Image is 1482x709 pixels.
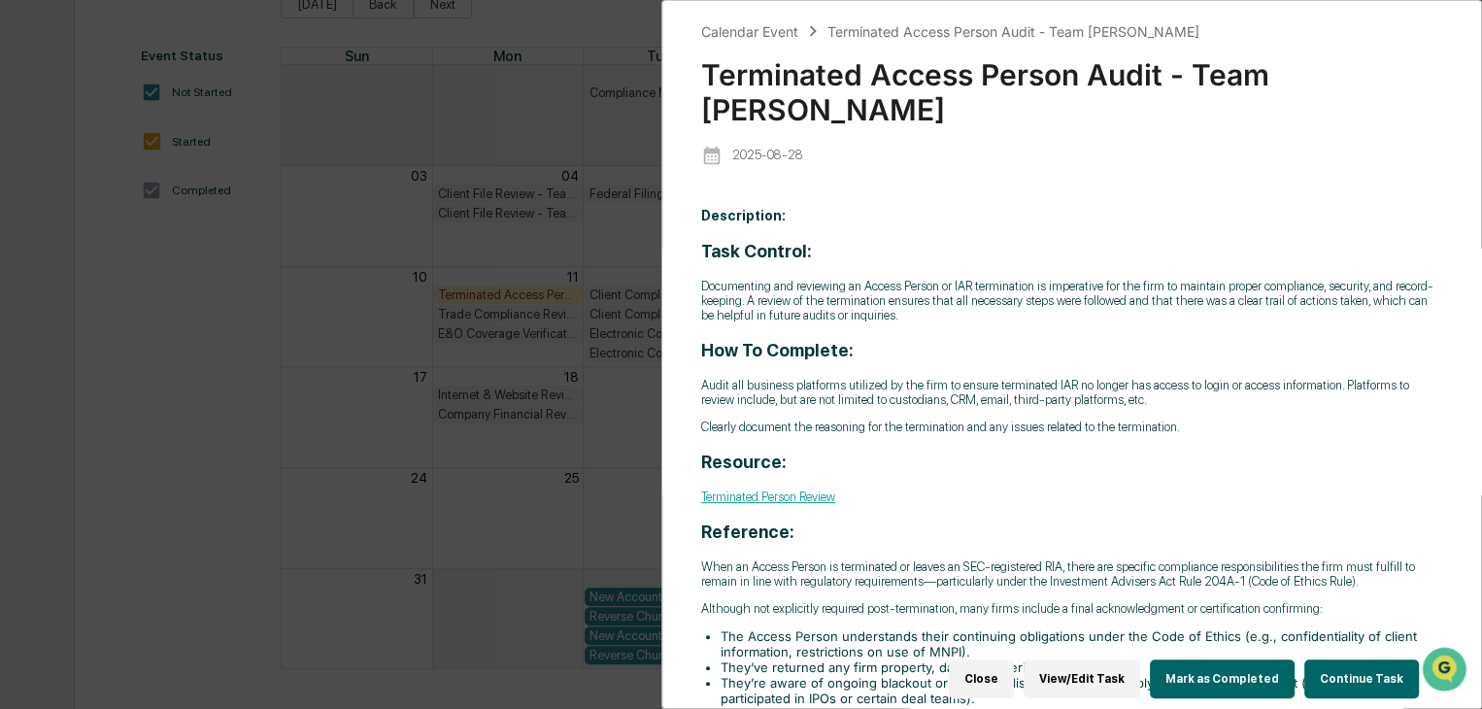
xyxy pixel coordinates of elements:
[827,23,1199,40] div: Terminated Access Person Audit - Team [PERSON_NAME]
[701,279,1442,322] p: Documenting and reviewing an Access Person or IAR termination is imperative for the firm to maint...
[12,237,133,272] a: 🖐️Preclearance
[701,378,1442,407] p: Audit all business platforms utilized by the firm to ensure terminated IAR no longer has access t...
[701,452,787,472] strong: Resource:
[949,659,1014,698] button: Close
[1420,645,1472,697] iframe: Open customer support
[701,241,812,261] strong: Task Control:
[701,601,1442,616] p: Although not explicitly required post-termination, many firms include a final acknowledgment or c...
[701,208,786,223] b: Description:
[701,42,1442,127] div: Terminated Access Person Audit - Team [PERSON_NAME]
[160,245,241,264] span: Attestations
[141,247,156,262] div: 🗄️
[701,23,798,40] div: Calendar Event
[732,148,803,162] p: 2025-08-28
[39,282,122,301] span: Data Lookup
[19,247,35,262] div: 🖐️
[19,41,354,72] p: How can we help?
[19,149,54,184] img: 1746055101610-c473b297-6a78-478c-a979-82029cc54cd1
[19,284,35,299] div: 🔎
[701,559,1442,589] p: When an Access Person is terminated or leaves an SEC-registered RIA, there are specific complianc...
[39,245,125,264] span: Preclearance
[66,168,246,184] div: We're available if you need us!
[701,522,794,542] strong: Reference:
[12,274,130,309] a: 🔎Data Lookup
[137,328,235,344] a: Powered byPylon
[1024,659,1140,698] button: View/Edit Task
[1304,659,1419,698] button: Continue Task
[193,329,235,344] span: Pylon
[133,237,249,272] a: 🗄️Attestations
[701,490,835,504] a: Terminated Person Review
[701,340,854,360] strong: How To Complete:
[1150,659,1295,698] button: Mark as Completed
[721,628,1442,659] li: The Access Person understands their continuing obligations under the Code of Ethics (e.g., confid...
[701,420,1442,434] p: Clearly document the reasoning for the termination and any issues related to the termination.
[330,154,354,178] button: Start new chat
[66,149,319,168] div: Start new chat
